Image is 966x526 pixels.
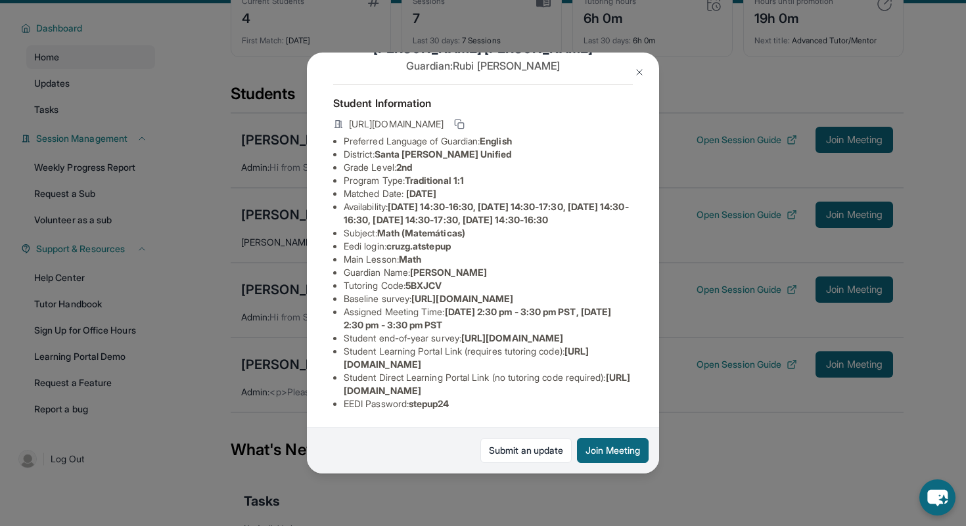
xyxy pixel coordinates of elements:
[634,67,645,77] img: Close Icon
[919,479,955,515] button: chat-button
[410,267,487,278] span: [PERSON_NAME]
[406,188,436,199] span: [DATE]
[344,135,633,148] li: Preferred Language of Guardian:
[344,345,633,371] li: Student Learning Portal Link (requires tutoring code) :
[344,371,633,397] li: Student Direct Learning Portal Link (no tutoring code required) :
[344,305,633,332] li: Assigned Meeting Time :
[344,279,633,292] li: Tutoring Code :
[344,332,633,345] li: Student end-of-year survey :
[480,438,572,463] a: Submit an update
[396,162,412,173] span: 2nd
[344,266,633,279] li: Guardian Name :
[344,397,633,410] li: EEDI Password :
[405,280,442,291] span: 5BXJCV
[344,200,633,227] li: Availability:
[344,148,633,161] li: District:
[399,253,421,265] span: Math
[344,306,611,330] span: [DATE] 2:30 pm - 3:30 pm PST, [DATE] 2:30 pm - 3:30 pm PST
[344,227,633,240] li: Subject :
[344,240,633,253] li: Eedi login :
[333,58,633,74] p: Guardian: Rubi [PERSON_NAME]
[405,175,464,186] span: Traditional 1:1
[409,398,449,409] span: stepup24
[349,118,444,131] span: [URL][DOMAIN_NAME]
[344,253,633,266] li: Main Lesson :
[344,174,633,187] li: Program Type:
[344,161,633,174] li: Grade Level:
[333,95,633,111] h4: Student Information
[386,240,451,252] span: cruzg.atstepup
[375,148,512,160] span: Santa [PERSON_NAME] Unified
[461,332,563,343] span: [URL][DOMAIN_NAME]
[411,293,513,304] span: [URL][DOMAIN_NAME]
[377,227,465,238] span: Math (Matemáticas)
[344,292,633,305] li: Baseline survey :
[344,201,629,225] span: [DATE] 14:30-16:30, [DATE] 14:30-17:30, [DATE] 14:30-16:30, [DATE] 14:30-17:30, [DATE] 14:30-16:30
[577,438,649,463] button: Join Meeting
[451,116,467,132] button: Copy link
[480,135,512,146] span: English
[344,187,633,200] li: Matched Date:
